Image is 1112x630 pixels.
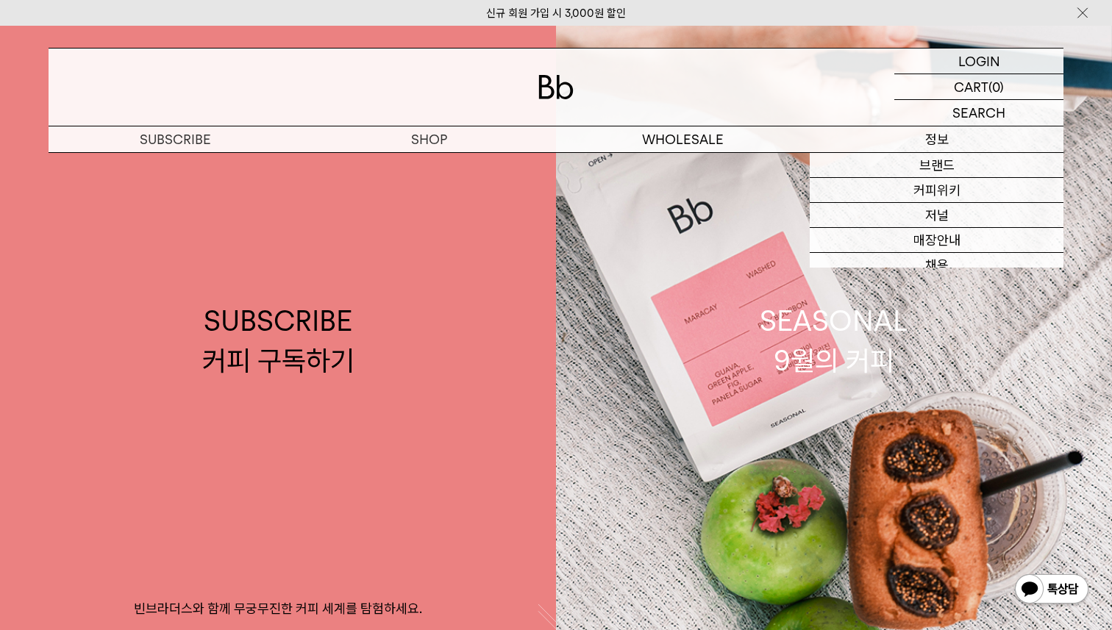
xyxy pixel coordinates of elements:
a: 신규 회원 가입 시 3,000원 할인 [486,7,626,20]
a: CART (0) [894,74,1063,100]
a: 커피위키 [810,178,1063,203]
img: 카카오톡 채널 1:1 채팅 버튼 [1013,573,1090,608]
a: 채용 [810,253,1063,278]
p: (0) [988,74,1004,99]
p: WHOLESALE [556,126,810,152]
p: 정보 [810,126,1063,152]
div: SUBSCRIBE 커피 구독하기 [202,301,354,379]
p: CART [954,74,988,99]
p: SEARCH [952,100,1005,126]
img: 로고 [538,75,574,99]
a: 매장안내 [810,228,1063,253]
p: LOGIN [958,49,1000,74]
a: LOGIN [894,49,1063,74]
a: 저널 [810,203,1063,228]
div: SEASONAL 9월의 커피 [760,301,908,379]
a: SHOP [302,126,556,152]
a: 브랜드 [810,153,1063,178]
a: SUBSCRIBE [49,126,302,152]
